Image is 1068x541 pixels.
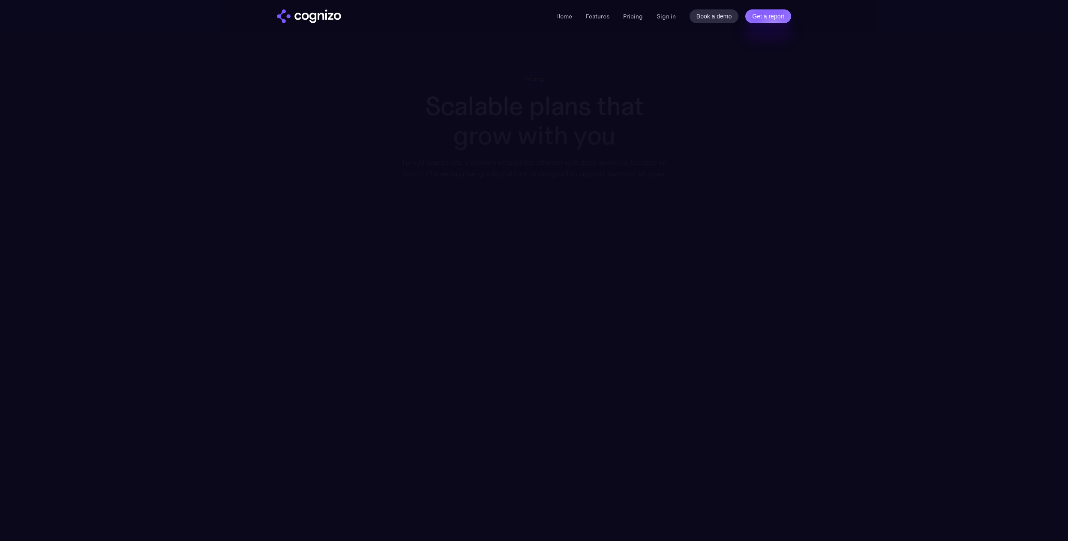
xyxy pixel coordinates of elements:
a: Features [586,12,609,20]
a: Book a demo [690,9,739,23]
div: Turn AI search into a primary acquisition channel with deep analytics focused on action. Our ente... [395,157,673,179]
h1: Scalable plans that grow with you [395,91,673,150]
a: Sign in [657,11,676,21]
a: Home [556,12,572,20]
a: Pricing [623,12,643,20]
a: home [277,9,341,23]
a: Get a report [745,9,791,23]
div: Pricing [524,75,544,83]
img: cognizo logo [277,9,341,23]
